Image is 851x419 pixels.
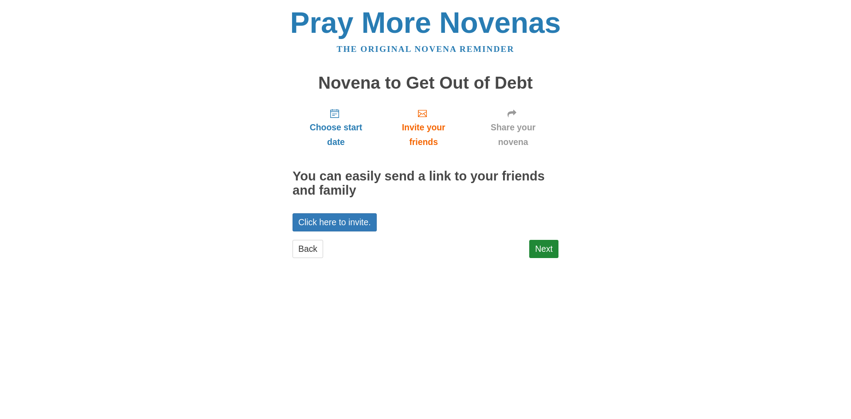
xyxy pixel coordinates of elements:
[293,213,377,231] a: Click here to invite.
[388,120,459,149] span: Invite your friends
[468,101,558,154] a: Share your novena
[290,6,561,39] a: Pray More Novenas
[379,101,468,154] a: Invite your friends
[301,120,371,149] span: Choose start date
[293,74,558,93] h1: Novena to Get Out of Debt
[293,101,379,154] a: Choose start date
[293,240,323,258] a: Back
[293,169,558,198] h2: You can easily send a link to your friends and family
[476,120,550,149] span: Share your novena
[337,44,515,54] a: The original novena reminder
[529,240,558,258] a: Next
